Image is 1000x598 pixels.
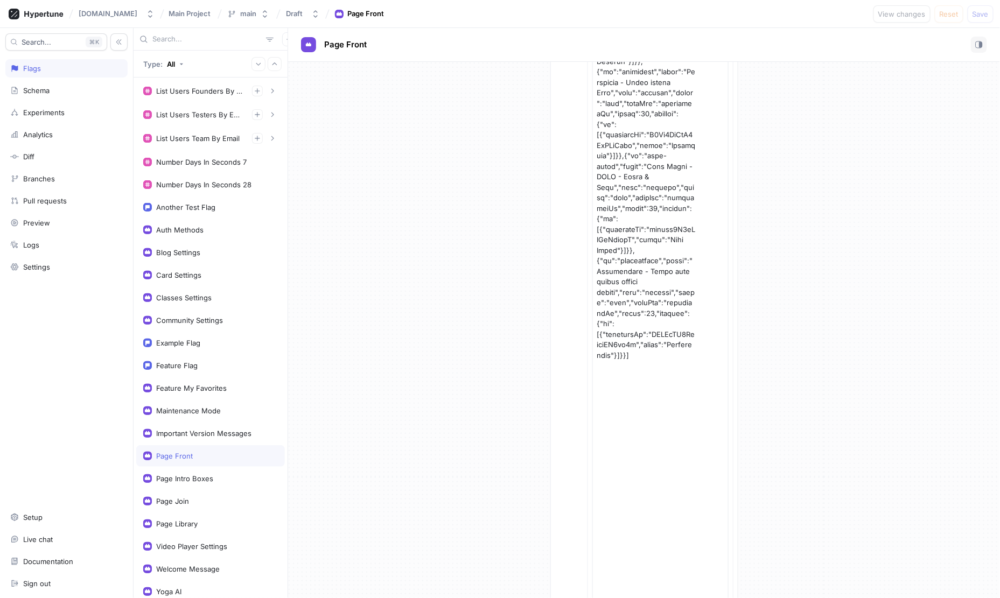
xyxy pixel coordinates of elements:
span: Page Front [324,40,367,49]
div: Auth Methods [156,226,204,234]
div: Setup [23,513,43,522]
div: Settings [23,263,50,271]
div: Feature My Favorites [156,384,227,392]
div: Preview [23,219,50,227]
div: List Users Team By Email [156,134,240,143]
button: Draft [282,5,324,23]
button: main [223,5,274,23]
span: View changes [878,11,926,17]
span: Main Project [169,10,211,17]
div: Card Settings [156,271,201,279]
div: Blog Settings [156,248,200,257]
button: Type: All [139,54,187,73]
a: Documentation [5,552,128,571]
div: Flags [23,64,41,73]
div: Pull requests [23,196,67,205]
div: main [240,9,256,18]
div: Page Front [156,452,193,460]
div: K [86,37,102,47]
span: Reset [940,11,959,17]
div: Live chat [23,535,53,544]
span: Save [973,11,989,17]
div: Page Join [156,497,189,505]
div: Maintenance Mode [156,406,221,415]
div: Another Test Flag [156,203,215,212]
div: Welcome Message [156,565,220,573]
div: Page Front [348,9,384,19]
div: Documentation [23,557,73,566]
div: Experiments [23,108,65,117]
div: Sign out [23,579,51,588]
div: Example Flag [156,339,200,347]
div: All [167,60,175,68]
div: List Users Testers By Email [156,110,243,119]
button: Save [968,5,994,23]
button: Expand all [251,57,265,71]
div: Feature Flag [156,361,198,370]
input: Search... [152,34,262,45]
button: [DOMAIN_NAME] [74,5,159,23]
div: Page Library [156,519,198,528]
div: [DOMAIN_NAME] [79,9,137,18]
div: Classes Settings [156,293,212,302]
button: View changes [873,5,931,23]
div: Yoga AI [156,587,181,596]
div: Analytics [23,130,53,139]
p: Type: [143,60,163,68]
button: Collapse all [268,57,282,71]
div: Branches [23,174,55,183]
span: Search... [22,39,51,45]
div: Draft [286,9,303,18]
div: List Users Founders By Email [156,87,243,95]
div: Community Settings [156,316,223,325]
div: Number Days In Seconds 28 [156,180,251,189]
button: Search...K [5,33,107,51]
div: Schema [23,86,50,95]
div: Video Player Settings [156,542,227,551]
div: Logs [23,241,39,249]
div: Important Version Messages [156,429,251,438]
button: Reset [935,5,963,23]
div: Page Intro Boxes [156,474,213,483]
div: Number Days In Seconds 7 [156,158,247,166]
div: Diff [23,152,34,161]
